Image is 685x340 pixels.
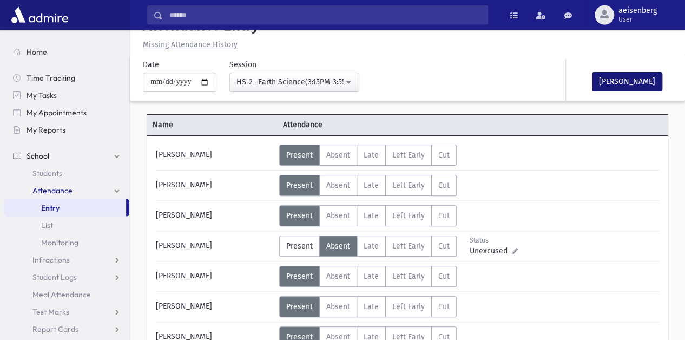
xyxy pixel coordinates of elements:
span: Monitoring [41,238,78,247]
span: Students [32,168,62,178]
span: Cut [438,151,450,160]
span: My Appointments [27,108,87,117]
span: Present [286,272,313,281]
span: Late [364,151,379,160]
span: Left Early [392,181,425,190]
span: Attendance [278,119,408,130]
span: Absent [326,211,350,220]
a: My Reports [4,121,129,139]
a: Infractions [4,251,129,269]
div: [PERSON_NAME] [150,266,279,287]
button: HS-2 -Earth Science(3:15PM-3:55PM) [229,73,359,92]
span: Cut [438,181,450,190]
a: Entry [4,199,126,217]
a: My Appointments [4,104,129,121]
a: Test Marks [4,303,129,321]
span: Absent [326,181,350,190]
span: Left Early [392,151,425,160]
span: aeisenberg [618,6,657,15]
a: List [4,217,129,234]
a: Meal Attendance [4,286,129,303]
span: Cut [438,272,450,281]
button: [PERSON_NAME] [592,72,662,91]
label: Session [229,59,256,70]
span: Late [364,272,379,281]
div: [PERSON_NAME] [150,205,279,226]
span: Test Marks [32,307,69,317]
span: Late [364,181,379,190]
div: AttTypes [279,175,457,196]
span: Absent [326,302,350,311]
div: Status [470,236,518,245]
div: AttTypes [279,145,457,166]
span: Absent [326,272,350,281]
span: Late [364,211,379,220]
span: Unexcused [470,245,512,257]
div: [PERSON_NAME] [150,145,279,166]
span: Report Cards [32,324,78,334]
span: Left Early [392,272,425,281]
a: Time Tracking [4,69,129,87]
span: Meal Attendance [32,290,91,299]
input: Search [163,5,488,25]
span: Time Tracking [27,73,75,83]
span: Present [286,241,313,251]
span: Entry [41,203,60,213]
span: List [41,220,53,230]
span: Cut [438,241,450,251]
span: Left Early [392,241,425,251]
div: HS-2 -Earth Science(3:15PM-3:55PM) [236,76,344,88]
u: Missing Attendance History [143,40,238,49]
div: [PERSON_NAME] [150,236,279,257]
span: Name [147,119,278,130]
span: Late [364,241,379,251]
div: [PERSON_NAME] [150,175,279,196]
span: My Tasks [27,90,57,100]
span: Home [27,47,47,57]
div: AttTypes [279,205,457,226]
a: Home [4,43,129,61]
span: Absent [326,151,350,160]
span: School [27,151,49,161]
a: Missing Attendance History [139,40,238,49]
span: My Reports [27,125,65,135]
span: Student Logs [32,272,77,282]
span: Left Early [392,211,425,220]
span: Infractions [32,255,70,265]
span: Present [286,151,313,160]
img: AdmirePro [9,4,71,26]
a: Attendance [4,182,129,199]
span: Cut [438,211,450,220]
a: Monitoring [4,234,129,251]
div: AttTypes [279,236,457,257]
span: Absent [326,241,350,251]
span: Attendance [32,186,73,195]
span: Present [286,302,313,311]
a: Students [4,165,129,182]
a: School [4,147,129,165]
div: AttTypes [279,266,457,287]
span: Present [286,181,313,190]
a: My Tasks [4,87,129,104]
label: Date [143,59,159,70]
span: Present [286,211,313,220]
div: [PERSON_NAME] [150,296,279,317]
span: User [618,15,657,24]
div: AttTypes [279,296,457,317]
a: Report Cards [4,321,129,338]
a: Student Logs [4,269,129,286]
